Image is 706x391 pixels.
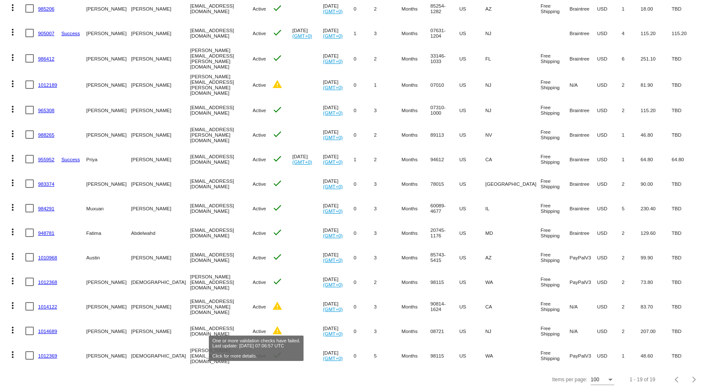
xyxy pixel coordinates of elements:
mat-cell: 115.20 [640,21,671,45]
mat-icon: more_vert [8,104,18,114]
mat-cell: Free Shipping [541,98,570,122]
mat-cell: 0 [354,98,374,122]
mat-cell: [PERSON_NAME] [86,294,131,319]
mat-cell: AZ [485,245,541,270]
mat-cell: 0 [354,171,374,196]
mat-cell: NJ [485,72,541,98]
mat-cell: 20745-1176 [430,220,460,245]
mat-cell: [DATE] [323,245,354,270]
mat-cell: [DEMOGRAPHIC_DATA] [131,343,190,368]
mat-cell: [DATE] [323,45,354,72]
mat-cell: Braintree [569,147,597,171]
mat-cell: [DATE] [323,220,354,245]
mat-cell: 2 [622,98,641,122]
mat-cell: US [460,45,485,72]
mat-cell: 3 [374,245,402,270]
mat-cell: USD [597,196,622,220]
mat-cell: [DATE] [293,21,323,45]
mat-cell: 1 [354,21,374,45]
mat-cell: US [460,72,485,98]
mat-icon: more_vert [8,325,18,335]
mat-cell: Free Shipping [541,147,570,171]
mat-cell: USD [597,319,622,343]
mat-cell: [PERSON_NAME] [131,245,190,270]
mat-cell: 0 [354,343,374,368]
a: (GMT+0) [323,355,343,361]
mat-cell: NV [485,122,541,147]
mat-cell: Braintree [569,196,597,220]
mat-cell: Months [402,245,430,270]
mat-cell: Months [402,319,430,343]
a: Success [61,157,80,162]
a: 1014122 [38,304,57,309]
mat-cell: TBD [672,72,702,98]
mat-cell: Months [402,343,430,368]
mat-cell: 98115 [430,343,460,368]
mat-cell: [PERSON_NAME] [86,45,131,72]
mat-cell: Months [402,45,430,72]
mat-cell: 2 [622,270,641,294]
mat-cell: 5 [374,343,402,368]
mat-cell: 3 [374,196,402,220]
mat-cell: N/A [569,319,597,343]
mat-cell: Months [402,72,430,98]
mat-icon: more_vert [8,153,18,163]
mat-cell: 1 [354,147,374,171]
mat-cell: WA [485,270,541,294]
mat-cell: TBD [672,245,702,270]
mat-cell: Free Shipping [541,45,570,72]
mat-cell: PayPalV3 [569,270,597,294]
mat-cell: [EMAIL_ADDRESS][DOMAIN_NAME] [190,319,253,343]
a: 1012369 [38,353,57,358]
mat-cell: 90814-1624 [430,294,460,319]
mat-cell: [DEMOGRAPHIC_DATA] [131,270,190,294]
mat-cell: [PERSON_NAME] [131,319,190,343]
mat-cell: Braintree [569,21,597,45]
a: (GMT+0) [323,33,343,39]
a: (GMT+0) [323,282,343,287]
mat-cell: US [460,98,485,122]
mat-cell: US [460,21,485,45]
mat-cell: Free Shipping [541,343,570,368]
mat-cell: Months [402,270,430,294]
a: (GMT+0) [323,331,343,336]
mat-cell: [DATE] [323,171,354,196]
mat-cell: 94612 [430,147,460,171]
mat-select: Items per page: [591,377,614,383]
mat-cell: 85743-5415 [430,245,460,270]
span: 100 [591,377,599,383]
mat-cell: 115.20 [672,21,702,45]
mat-cell: 33146-1033 [430,45,460,72]
mat-cell: [PERSON_NAME] [131,122,190,147]
mat-cell: [PERSON_NAME][EMAIL_ADDRESS][DOMAIN_NAME] [190,270,253,294]
mat-cell: US [460,343,485,368]
mat-cell: US [460,122,485,147]
mat-cell: 6 [622,45,641,72]
mat-cell: TBD [672,45,702,72]
mat-cell: Months [402,98,430,122]
mat-cell: 0 [354,196,374,220]
mat-cell: 230.40 [640,196,671,220]
a: (GMT+0) [323,58,343,64]
mat-cell: 83.70 [640,294,671,319]
a: 955952 [38,157,55,162]
mat-icon: more_vert [8,202,18,212]
mat-cell: 46.80 [640,122,671,147]
mat-cell: 1 [622,343,641,368]
mat-cell: 1 [622,122,641,147]
mat-cell: 0 [354,294,374,319]
mat-cell: 3 [374,171,402,196]
a: (GMT+0) [323,257,343,263]
mat-cell: Austin [86,245,131,270]
mat-cell: TBD [672,294,702,319]
a: 1012368 [38,279,57,285]
mat-cell: US [460,294,485,319]
mat-cell: 08721 [430,319,460,343]
mat-cell: 64.80 [672,147,702,171]
mat-cell: USD [597,72,622,98]
mat-cell: [DATE] [323,98,354,122]
mat-cell: Months [402,220,430,245]
mat-cell: 2 [622,245,641,270]
a: (GMT+0) [323,135,343,140]
mat-cell: 0 [354,245,374,270]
